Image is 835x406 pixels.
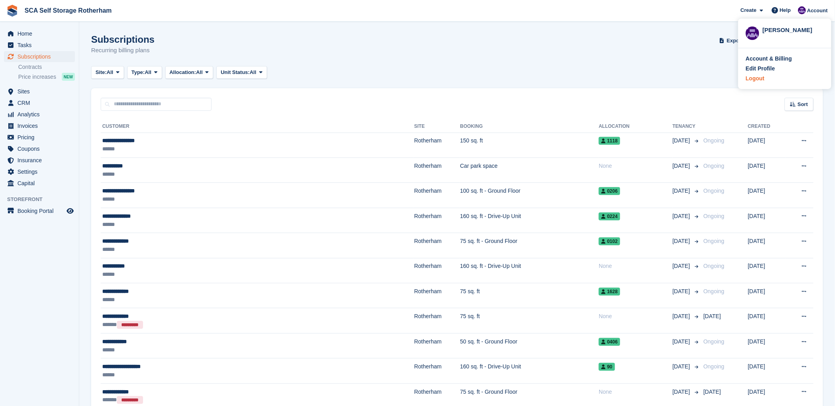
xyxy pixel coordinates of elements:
span: [DATE] [673,388,692,396]
div: None [599,312,673,321]
a: menu [4,97,75,108]
a: menu [4,86,75,97]
h1: Subscriptions [91,34,155,45]
th: Allocation [599,120,673,133]
span: [DATE] [703,313,721,319]
div: None [599,388,673,396]
div: None [599,162,673,170]
div: None [599,262,673,270]
td: Rotherham [414,333,460,358]
span: Capital [17,178,65,189]
span: Ongoing [703,188,724,194]
span: Analytics [17,109,65,120]
span: All [107,68,113,76]
span: Ongoing [703,238,724,244]
a: menu [4,155,75,166]
td: Rotherham [414,233,460,258]
span: [DATE] [673,137,692,145]
td: [DATE] [748,283,786,308]
span: 1628 [599,288,620,296]
span: Booking Portal [17,205,65,216]
td: 75 sq. ft [460,283,599,308]
span: [DATE] [673,287,692,296]
div: [PERSON_NAME] [762,26,824,33]
span: 1118 [599,137,620,145]
img: stora-icon-8386f47178a22dfd0bd8f6a31ec36ba5ce8667c1dd55bd0f319d3a0aa187defe.svg [6,5,18,17]
th: Booking [460,120,599,133]
span: [DATE] [673,162,692,170]
a: menu [4,51,75,62]
button: Site: All [91,66,124,79]
th: Site [414,120,460,133]
span: Ongoing [703,363,724,370]
span: Ongoing [703,137,724,144]
span: 0102 [599,237,620,245]
span: Help [780,6,791,14]
span: All [196,68,203,76]
span: All [250,68,256,76]
div: Account & Billing [746,55,792,63]
img: Kelly Neesham [746,27,759,40]
span: [DATE] [703,389,721,395]
td: Rotherham [414,208,460,233]
a: Logout [746,74,824,83]
div: Edit Profile [746,65,775,73]
img: Kelly Neesham [798,6,806,14]
td: Rotherham [414,283,460,308]
span: Invoices [17,120,65,131]
td: 150 sq. ft [460,133,599,157]
td: 160 sq. ft - Drive-Up Unit [460,208,599,233]
span: Sites [17,86,65,97]
td: Rotherham [414,133,460,157]
td: [DATE] [748,333,786,358]
span: Insurance [17,155,65,166]
span: Ongoing [703,338,724,345]
div: Logout [746,74,764,83]
span: Sort [798,101,808,108]
a: menu [4,143,75,154]
a: Account & Billing [746,55,824,63]
span: All [145,68,151,76]
td: 50 sq. ft - Ground Floor [460,333,599,358]
th: Customer [101,120,414,133]
span: Ongoing [703,213,724,219]
th: Created [748,120,786,133]
a: menu [4,109,75,120]
a: Preview store [65,206,75,216]
span: 0406 [599,338,620,346]
span: Ongoing [703,288,724,294]
button: Type: All [127,66,162,79]
span: Settings [17,166,65,177]
td: Rotherham [414,308,460,334]
span: Unit Status: [221,68,250,76]
a: Contracts [18,63,75,71]
span: [DATE] [673,262,692,270]
a: menu [4,28,75,39]
td: 160 sq. ft - Drive-Up Unit [460,258,599,283]
span: Ongoing [703,263,724,269]
td: Car park space [460,158,599,183]
td: [DATE] [748,359,786,383]
button: Export [718,34,753,47]
a: menu [4,132,75,143]
a: menu [4,166,75,177]
span: [DATE] [673,187,692,195]
td: Rotherham [414,258,460,283]
a: menu [4,205,75,216]
span: Create [741,6,757,14]
p: Recurring billing plans [91,46,155,55]
th: Tenancy [673,120,700,133]
span: 90 [599,363,615,371]
span: [DATE] [673,212,692,220]
span: Allocation: [170,68,196,76]
td: 75 sq. ft [460,308,599,334]
td: Rotherham [414,183,460,208]
td: [DATE] [748,133,786,157]
span: [DATE] [673,338,692,346]
span: Ongoing [703,163,724,169]
a: SCA Self Storage Rotherham [21,4,115,17]
a: Price increases NEW [18,72,75,81]
span: Price increases [18,73,56,81]
span: [DATE] [673,362,692,371]
span: Subscriptions [17,51,65,62]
